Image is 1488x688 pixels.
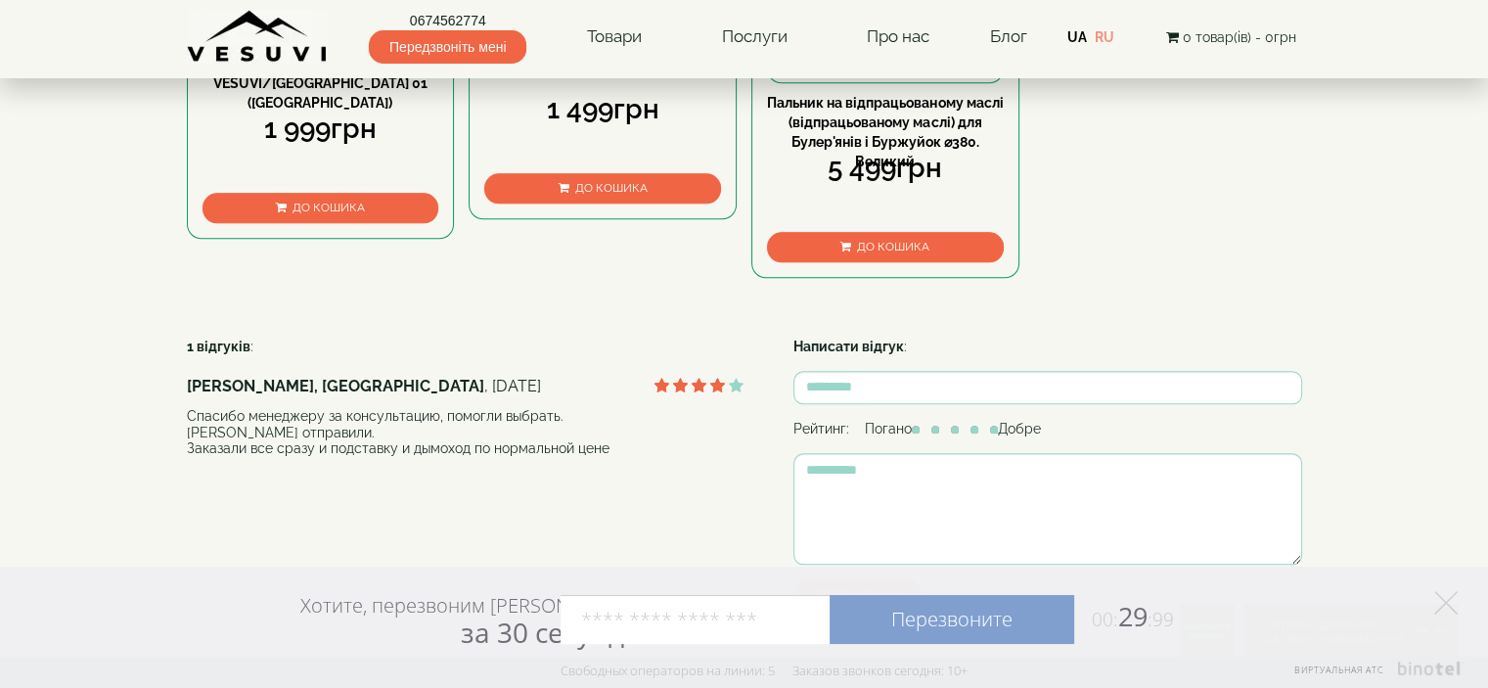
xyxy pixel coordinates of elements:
[203,193,439,223] button: До кошика
[847,15,949,60] a: Про нас
[203,110,439,149] div: 1 999грн
[461,614,636,651] span: за 30 секунд?
[484,173,721,204] button: До кошика
[187,376,744,398] div: , [DATE]
[1182,29,1295,45] span: 0 товар(ів) - 0грн
[187,377,484,395] strong: [PERSON_NAME], [GEOGRAPHIC_DATA]
[1283,662,1464,688] a: Виртуальная АТС
[1294,664,1384,676] span: Виртуальная АТС
[575,181,648,195] span: До кошика
[701,15,806,60] a: Послуги
[187,339,250,354] strong: 1 відгуків
[793,419,1302,438] div: Рейтинг: Погано Добре
[767,232,1004,262] button: До кошика
[567,15,661,60] a: Товари
[1095,29,1114,45] a: RU
[369,11,526,30] a: 0674562774
[561,663,968,678] div: Свободных операторов на линии: 5 Заказов звонков сегодня: 10+
[213,56,428,111] a: Підставка під піч калориферну VESUVI/[GEOGRAPHIC_DATA] 01 ([GEOGRAPHIC_DATA])
[857,240,929,253] span: До кошика
[767,95,1003,169] a: Пальник на відпрацьованому маслі (відпрацьованому маслі) для Булер'янів і Буржуйок ⌀380. Великий
[369,30,526,64] span: Передзвоніть мені
[1074,598,1174,634] span: 29
[300,593,636,648] div: Хотите, перезвоним [PERSON_NAME]
[484,90,721,129] div: 1 499грн
[767,149,1004,188] div: 5 499грн
[187,337,744,477] div: :
[1092,607,1118,632] span: 00:
[187,408,744,457] div: Спасибо менеджеру за консультацию, помогли выбрать. [PERSON_NAME] отправили. Заказали все сразу и...
[989,26,1026,46] a: Блог
[793,337,1302,356] div: :
[293,201,365,214] span: До кошика
[1148,607,1174,632] span: :99
[1067,29,1087,45] a: UA
[1159,26,1301,48] button: 0 товар(ів) - 0грн
[187,10,329,64] img: content
[793,339,904,354] strong: Написати відгук
[830,595,1074,644] a: Перезвоните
